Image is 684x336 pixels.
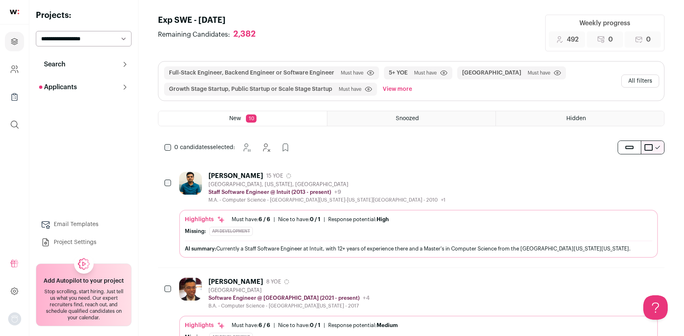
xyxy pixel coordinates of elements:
div: Weekly progress [579,18,630,28]
span: Must have [414,70,437,76]
h1: Exp SWE - [DATE] [158,15,264,26]
span: 10 [246,114,256,123]
a: Snoozed [327,111,495,126]
a: Company and ATS Settings [5,59,24,79]
ul: | | [232,322,398,329]
button: View more [381,83,414,96]
div: M.A. - Computer Science - [GEOGRAPHIC_DATA][US_STATE]-[US_STATE][GEOGRAPHIC_DATA] - 2010 [208,197,445,203]
span: AI summary: [185,246,216,251]
a: Company Lists [5,87,24,107]
span: Must have [341,70,364,76]
div: Highlights [185,321,225,329]
a: Hidden [496,111,664,126]
p: Applicants [39,82,77,92]
span: 6 / 6 [259,217,270,222]
button: [GEOGRAPHIC_DATA] [462,69,521,77]
div: Must have: [232,216,270,223]
a: Add Autopilot to your project Stop scrolling, start hiring. Just tell us what you need. Our exper... [36,264,132,326]
div: [PERSON_NAME] [208,278,263,286]
img: f9808d7748caecd7aa3762bc804d2af9207c4fad3f6a4b96d416ef138c08c723.jpg [179,172,202,195]
span: Hidden [566,116,586,121]
span: 0 [646,35,651,44]
span: Snoozed [396,116,419,121]
span: 0 / 1 [310,217,320,222]
h2: Projects: [36,10,132,21]
a: [PERSON_NAME] 15 YOE [GEOGRAPHIC_DATA], [US_STATE], [GEOGRAPHIC_DATA] Staff Software Engineer @ I... [179,172,658,258]
span: +9 [334,189,341,195]
span: 0 / 1 [310,323,320,328]
span: 492 [567,35,579,44]
img: nopic.png [8,312,21,325]
div: Highlights [185,215,225,224]
button: 5+ YOE [389,69,408,77]
button: Growth Stage Startup, Public Startup or Scale Stage Startup [169,85,332,93]
span: +4 [363,295,370,301]
span: 0 [608,35,613,44]
span: 15 YOE [266,173,283,179]
span: New [229,116,241,121]
p: Staff Software Engineer @ Intuit (2013 - present) [208,189,331,195]
button: Open dropdown [8,312,21,325]
ul: | | [232,216,389,223]
a: Project Settings [36,234,132,250]
div: Stop scrolling, start hiring. Just tell us what you need. Our expert recruiters find, reach out, ... [41,288,126,321]
div: [PERSON_NAME] [208,172,263,180]
span: Medium [377,323,398,328]
div: [GEOGRAPHIC_DATA] [208,287,370,294]
h2: Add Autopilot to your project [44,277,124,285]
div: Missing: [185,228,206,235]
div: Response potential: [328,216,389,223]
span: 0 candidates [174,145,210,150]
div: [GEOGRAPHIC_DATA], [US_STATE], [GEOGRAPHIC_DATA] [208,181,445,188]
div: API development [209,227,253,236]
div: Must have: [232,322,270,329]
span: selected: [174,143,235,152]
div: B.A. - Computer Science - [GEOGRAPHIC_DATA][US_STATE] - 2017 [208,303,370,309]
p: Software Engineer @ [GEOGRAPHIC_DATA] (2021 - present) [208,295,360,301]
a: Email Templates [36,216,132,233]
div: Currently a Staff Software Engineer at Intuit, with 12+ years of experience there and a Master's ... [185,244,652,253]
button: Applicants [36,79,132,95]
span: Must have [528,70,550,76]
span: Remaining Candidates: [158,30,230,40]
p: Search [39,59,66,69]
button: Search [36,56,132,72]
div: 2,382 [233,29,256,40]
img: wellfound-shorthand-0d5821cbd27db2630d0214b213865d53afaa358527fdda9d0ea32b1df1b89c2c.svg [10,10,19,14]
div: Nice to have: [278,216,320,223]
span: Must have [339,86,362,92]
iframe: Help Scout Beacon - Open [643,295,668,320]
span: 8 YOE [266,279,281,285]
div: Nice to have: [278,322,320,329]
button: Full-Stack Engineer, Backend Engineer or Software Engineer [169,69,334,77]
span: High [377,217,389,222]
div: Response potential: [328,322,398,329]
a: Projects [5,32,24,51]
span: +1 [441,198,445,202]
span: 6 / 6 [259,323,270,328]
button: All filters [621,75,659,88]
img: 55a706ffe95056aa5ed20633bccd5d84463a2c43ef19822c4302bb8eed543e25.jpg [179,278,202,301]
